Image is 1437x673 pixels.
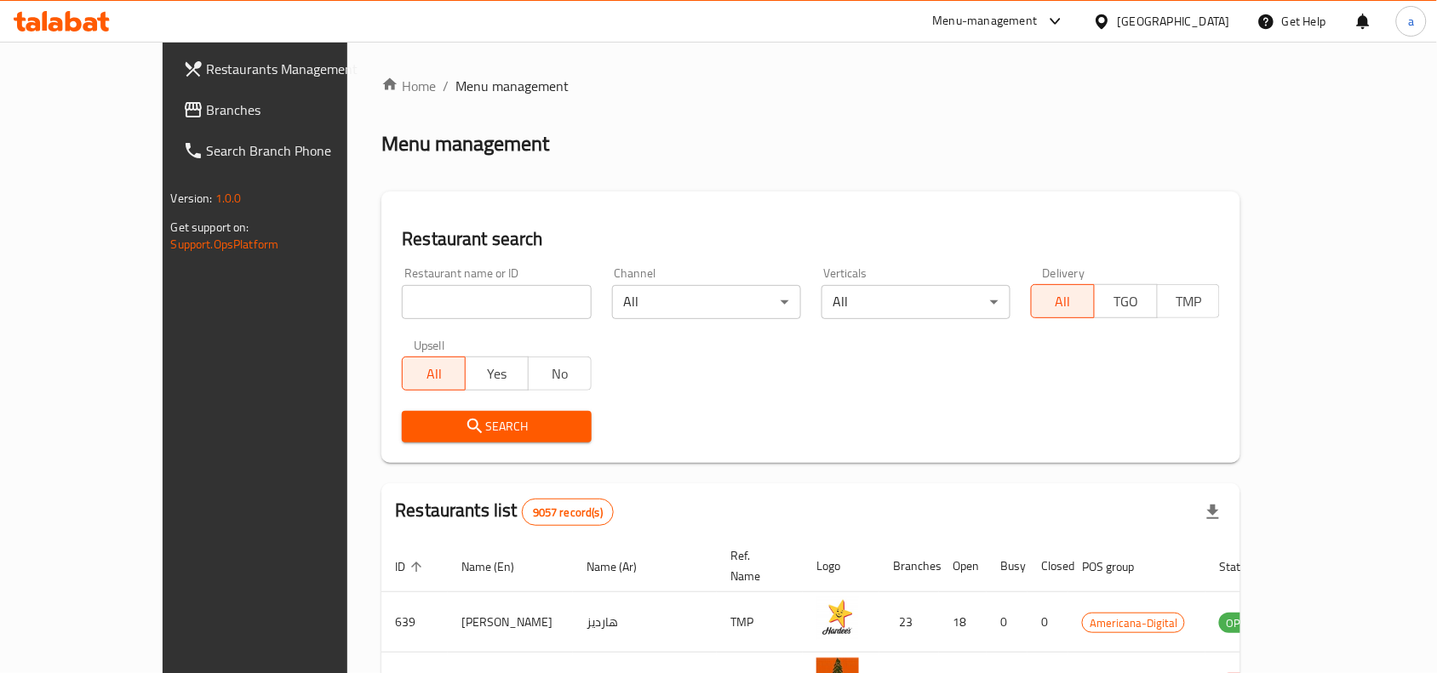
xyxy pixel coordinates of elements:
td: 0 [987,592,1028,653]
th: Logo [803,540,879,592]
nav: breadcrumb [381,76,1240,96]
div: Export file [1193,492,1234,533]
span: Yes [472,362,522,386]
img: Hardee's [816,597,859,640]
span: Ref. Name [730,545,782,586]
label: Delivery [1043,267,1085,279]
input: Search for restaurant name or ID.. [402,285,591,319]
a: Home [381,76,436,96]
a: Search Branch Phone [169,130,403,171]
span: OPEN [1219,613,1261,633]
a: Branches [169,89,403,130]
button: All [402,356,466,391]
button: Search [402,411,591,442]
div: [GEOGRAPHIC_DATA] [1118,12,1230,31]
span: Americana-Digital [1083,613,1184,633]
a: Support.OpsPlatform [171,233,279,255]
td: 23 [879,592,939,653]
button: All [1031,284,1095,318]
li: / [443,76,449,96]
label: Upsell [414,339,445,351]
button: TMP [1157,284,1221,318]
span: Status [1219,556,1274,577]
span: Search [415,416,577,437]
div: All [822,285,1010,319]
span: Version: [171,187,213,209]
div: Menu-management [933,11,1038,31]
th: Open [939,540,987,592]
span: No [535,362,585,386]
span: ID [395,556,427,577]
h2: Menu management [381,130,549,157]
span: TGO [1102,289,1151,314]
span: 9057 record(s) [523,505,613,521]
span: Restaurants Management [207,59,389,79]
span: All [1039,289,1088,314]
span: Branches [207,100,389,120]
span: All [409,362,459,386]
td: TMP [717,592,803,653]
td: 0 [1028,592,1068,653]
th: Closed [1028,540,1068,592]
div: OPEN [1219,613,1261,633]
td: 639 [381,592,448,653]
span: Name (En) [461,556,536,577]
th: Busy [987,540,1028,592]
h2: Restaurant search [402,226,1220,252]
span: Menu management [455,76,569,96]
a: Restaurants Management [169,48,403,89]
button: TGO [1094,284,1158,318]
span: Name (Ar) [587,556,659,577]
span: 1.0.0 [215,187,242,209]
span: POS group [1082,556,1156,577]
td: هارديز [573,592,717,653]
span: TMP [1165,289,1214,314]
span: Get support on: [171,216,249,238]
td: [PERSON_NAME] [448,592,573,653]
th: Branches [879,540,939,592]
div: All [612,285,801,319]
span: Search Branch Phone [207,140,389,161]
span: a [1408,12,1414,31]
button: Yes [465,356,529,391]
button: No [528,356,592,391]
h2: Restaurants list [395,498,614,526]
td: 18 [939,592,987,653]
